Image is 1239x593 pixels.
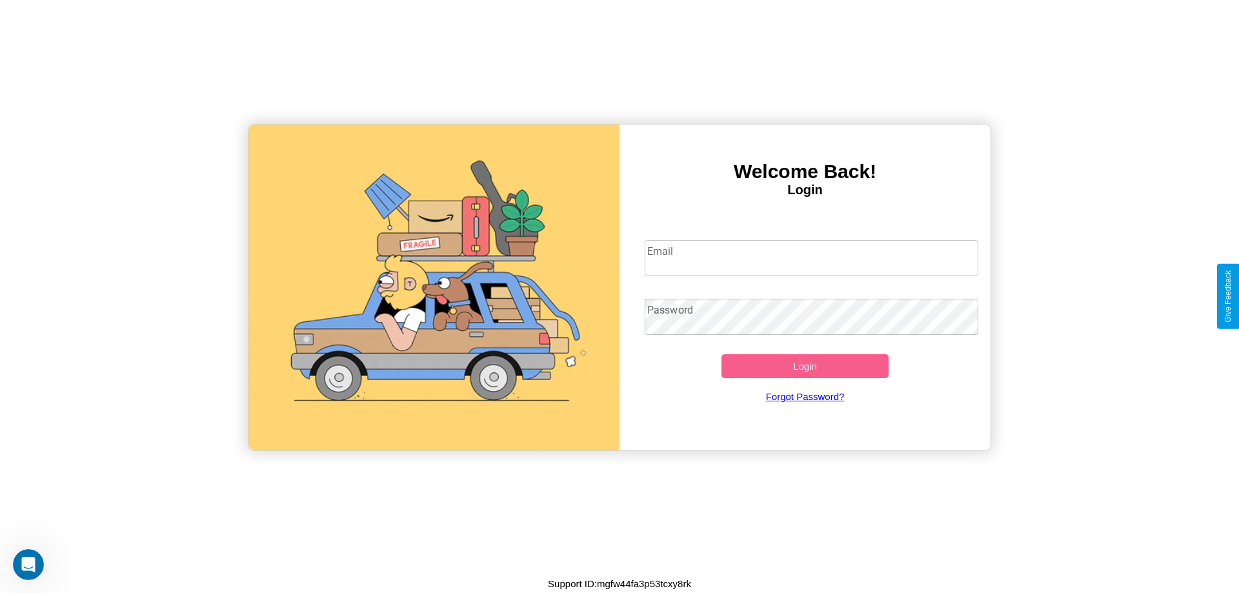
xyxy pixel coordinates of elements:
[638,378,972,415] a: Forgot Password?
[1224,270,1233,323] div: Give Feedback
[248,125,619,450] img: gif
[619,183,991,197] h4: Login
[548,575,691,592] p: Support ID: mgfw44fa3p53tcxy8rk
[13,549,44,580] iframe: Intercom live chat
[721,354,889,378] button: Login
[619,161,991,183] h3: Welcome Back!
